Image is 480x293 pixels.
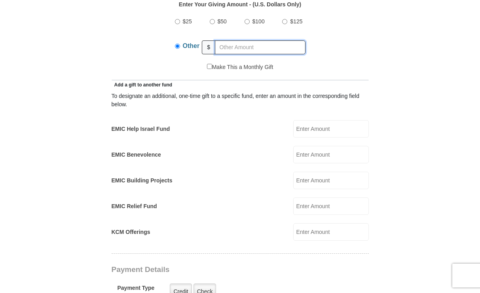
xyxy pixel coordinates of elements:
[112,228,150,236] label: KCM Offerings
[290,18,302,25] span: $125
[112,151,161,159] label: EMIC Benevolence
[112,92,369,109] div: To designate an additional, one-time gift to a specific fund, enter an amount in the correspondin...
[112,125,170,133] label: EMIC Help Israel Fund
[215,40,305,54] input: Other Amount
[252,18,265,25] span: $100
[293,197,369,215] input: Enter Amount
[207,64,212,69] input: Make This a Monthly Gift
[112,82,173,88] span: Add a gift to another fund
[293,172,369,189] input: Enter Amount
[218,18,227,25] span: $50
[207,63,273,71] label: Make This a Monthly Gift
[202,40,215,54] span: $
[183,18,192,25] span: $25
[112,265,313,274] h3: Payment Details
[293,223,369,241] input: Enter Amount
[112,202,157,211] label: EMIC Relief Fund
[183,42,200,49] span: Other
[179,1,301,8] strong: Enter Your Giving Amount - (U.S. Dollars Only)
[293,146,369,163] input: Enter Amount
[112,176,173,185] label: EMIC Building Projects
[293,120,369,138] input: Enter Amount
